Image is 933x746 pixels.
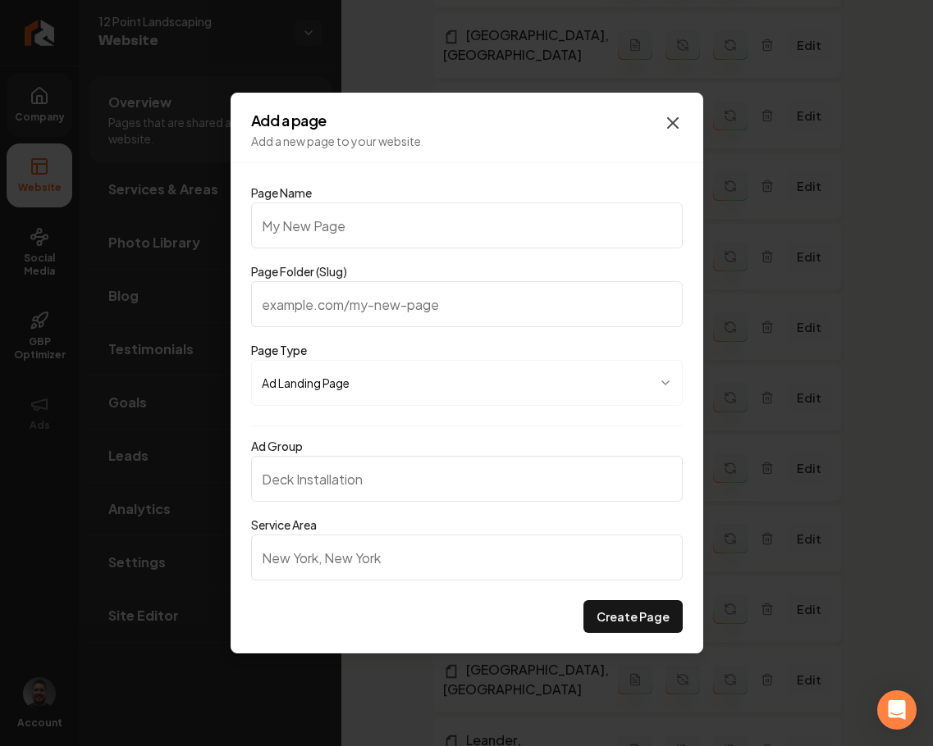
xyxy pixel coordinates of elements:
label: Ad Group [251,439,303,453]
label: Page Name [251,185,312,200]
label: Page Type [251,343,307,357]
button: Create Page [583,600,683,633]
label: Page Folder (Slug) [251,264,347,279]
label: Service Area [251,517,317,532]
h2: Add a page [251,113,683,128]
p: Add a new page to your website [251,133,683,149]
input: My New Page [251,202,683,248]
input: Deck Installation [251,456,683,502]
input: example.com/my-new-page [251,281,683,327]
input: New York, New York [251,534,683,580]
